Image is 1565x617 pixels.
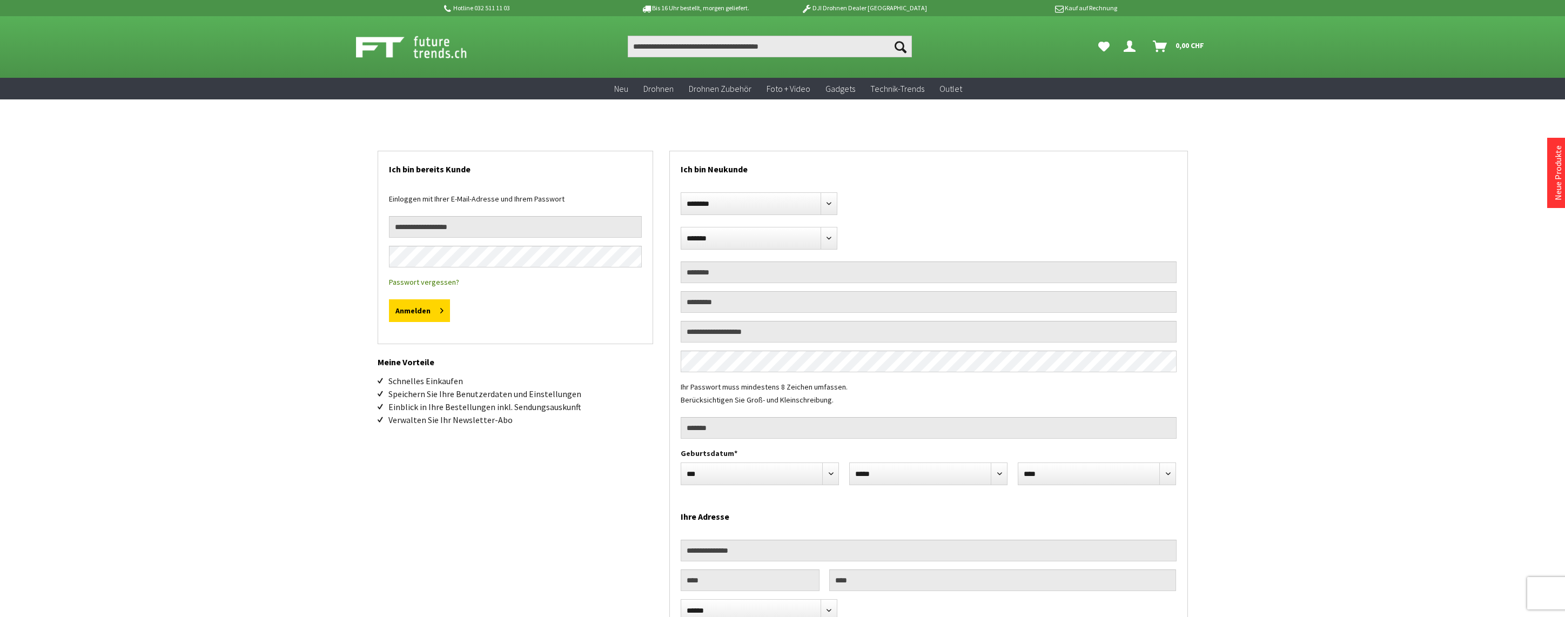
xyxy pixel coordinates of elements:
li: Speichern Sie Ihre Benutzerdaten und Einstellungen [388,387,653,400]
a: Gadgets [818,78,863,100]
a: Meine Favoriten [1093,36,1115,57]
button: Anmelden [389,299,450,322]
li: Einblick in Ihre Bestellungen inkl. Sendungsauskunft [388,400,653,413]
span: 0,00 CHF [1176,37,1204,54]
span: Drohnen [643,83,674,94]
span: Drohnen Zubehör [689,83,751,94]
span: Gadgets [825,83,855,94]
a: Neue Produkte [1553,145,1563,200]
a: Technik-Trends [863,78,932,100]
a: Hi, Richard - Dein Konto [1119,36,1144,57]
p: Bis 16 Uhr bestellt, morgen geliefert. [611,2,780,15]
a: Foto + Video [759,78,818,100]
span: Outlet [939,83,962,94]
a: Drohnen Zubehör [681,78,759,100]
p: Kauf auf Rechnung [949,2,1117,15]
span: Neu [614,83,628,94]
p: DJI Drohnen Dealer [GEOGRAPHIC_DATA] [780,2,948,15]
h2: Ihre Adresse [681,499,1177,529]
label: Geburtsdatum* [681,447,1177,460]
button: Suchen [889,36,912,57]
a: Passwort vergessen? [389,277,459,287]
h2: Ich bin Neukunde [681,151,1177,182]
li: Verwalten Sie Ihr Newsletter-Abo [388,413,653,426]
a: Outlet [932,78,970,100]
img: Shop Futuretrends - zur Startseite wechseln [356,33,491,61]
li: Schnelles Einkaufen [388,374,653,387]
span: Foto + Video [767,83,810,94]
p: Hotline 032 511 11 03 [442,2,611,15]
div: Einloggen mit Ihrer E-Mail-Adresse und Ihrem Passwort [389,192,642,216]
input: Produkt, Marke, Kategorie, EAN, Artikelnummer… [628,36,912,57]
a: Drohnen [636,78,681,100]
a: Neu [607,78,636,100]
div: Ihr Passwort muss mindestens 8 Zeichen umfassen. Berücksichtigen Sie Groß- und Kleinschreibung. [681,380,1177,417]
h2: Meine Vorteile [378,344,653,369]
span: Technik-Trends [870,83,924,94]
a: Warenkorb [1148,36,1210,57]
h2: Ich bin bereits Kunde [389,151,642,182]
